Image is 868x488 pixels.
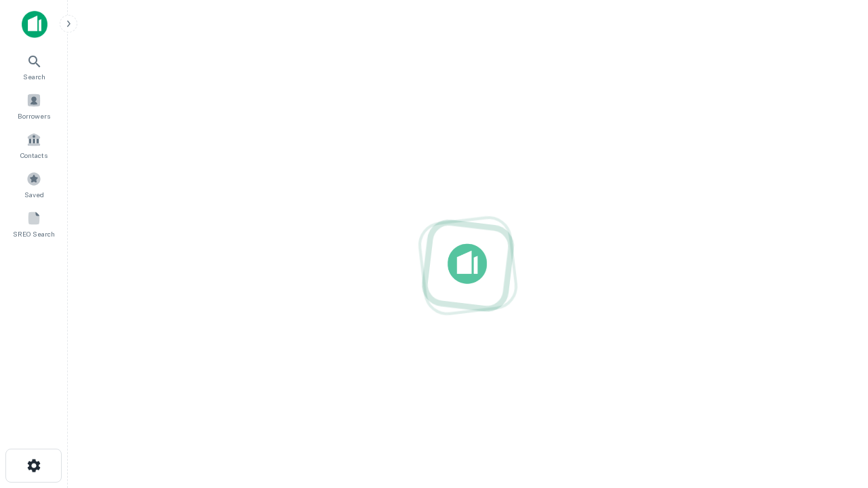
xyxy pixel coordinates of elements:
span: Search [23,71,45,82]
a: Contacts [4,127,64,163]
span: Contacts [20,150,47,161]
iframe: Chat Widget [800,336,868,401]
a: Saved [4,166,64,203]
span: SREO Search [13,228,55,239]
span: Borrowers [18,110,50,121]
img: capitalize-icon.png [22,11,47,38]
span: Saved [24,189,44,200]
a: Borrowers [4,87,64,124]
a: SREO Search [4,205,64,242]
a: Search [4,48,64,85]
